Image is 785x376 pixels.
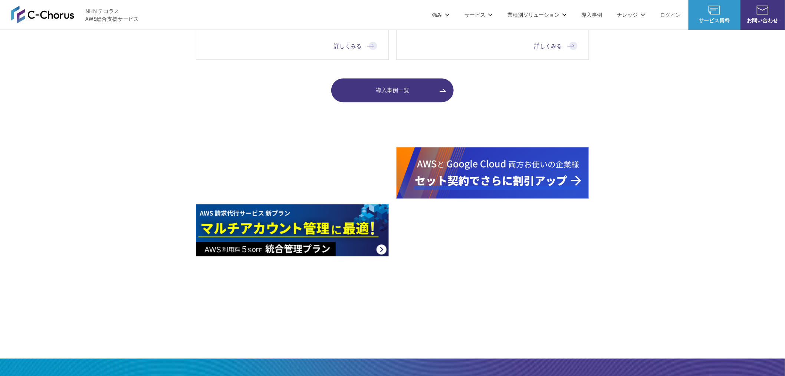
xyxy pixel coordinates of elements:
p: ナレッジ [617,11,646,19]
p: 業種別ソリューション [508,11,567,19]
p: サービス [464,11,493,19]
img: AWS総合支援サービス C-Chorus [11,6,74,23]
a: 導入事例 [582,11,602,19]
img: 脱VMwareに対応 コスト増加への対策としてAWSネイティブ構成への移行を支援します [396,204,589,256]
span: 導入事例一覧 [331,86,454,94]
img: サイバー攻撃事例で学ぶ！アプリ脆弱性診断のポイント＆ Google Cloud セキュリティ対策 [396,262,589,314]
img: AWS請求代行サービス 統合管理プラン [196,204,389,256]
span: お問い合わせ [740,16,785,24]
span: NHN テコラス AWS総合支援サービス [85,7,139,23]
img: AWS&Google Cloudセット契約割引 [396,147,589,199]
p: 強み [432,11,450,19]
img: AWS費用の大幅削減 正しいアプローチを提案 [196,262,389,314]
a: ログイン [660,11,681,19]
a: AWS総合支援サービス C-Chorus NHN テコラスAWS総合支援サービス [11,6,139,23]
a: 詳しくみる [334,42,377,51]
span: サービス資料 [689,16,740,24]
img: Google Cloud利用料 最大15%OFFキャンペーン 2025年10月31日申込まで [196,147,389,199]
img: お問い合わせ [757,6,769,14]
a: 詳しくみる [534,42,578,51]
img: AWS総合支援サービス C-Chorus サービス資料 [709,6,720,14]
a: 導入事例一覧 [331,78,454,102]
